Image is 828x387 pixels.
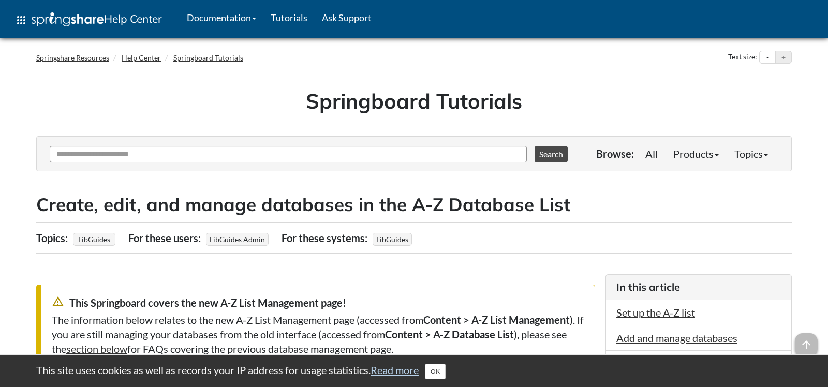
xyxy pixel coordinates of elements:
div: Topics: [36,228,70,248]
div: For these users: [128,228,203,248]
span: LibGuides [373,233,412,246]
button: Close [425,364,446,379]
div: This site uses cookies as well as records your IP address for usage statistics. [26,363,802,379]
a: LibGuides [77,232,112,247]
a: Set up the A-Z list [616,306,695,319]
a: All [638,143,666,164]
button: Increase text size [776,51,791,64]
button: Decrease text size [760,51,775,64]
div: Text size: [726,51,759,64]
a: Help Center [122,53,161,62]
span: LibGuides Admin [206,233,269,246]
h1: Springboard Tutorials [44,86,784,115]
strong: Content > A-Z List Management [423,314,570,326]
a: Springboard Tutorials [173,53,243,62]
div: This Springboard covers the new A-Z List Management page! [52,295,584,310]
img: Springshare [32,12,104,26]
span: Help Center [104,12,162,25]
div: The information below relates to the new A-Z List Management page (accessed from ). If you are st... [52,312,584,356]
a: Springshare Resources [36,53,109,62]
a: Tutorials [263,5,315,31]
a: Add and manage databases [616,332,737,344]
button: Search [535,146,568,162]
a: Ask Support [315,5,379,31]
span: apps [15,14,27,26]
a: section below [66,343,127,355]
a: Read more [371,364,419,376]
h3: In this article [616,280,781,294]
a: Topics [727,143,776,164]
a: Products [666,143,727,164]
strong: Content > A-Z Database List [385,328,514,340]
a: apps Help Center [8,5,169,36]
a: arrow_upward [795,334,818,347]
div: For these systems: [282,228,370,248]
p: Browse: [596,146,634,161]
a: Documentation [180,5,263,31]
span: arrow_upward [795,333,818,356]
span: warning_amber [52,295,64,308]
h2: Create, edit, and manage databases in the A-Z Database List [36,192,792,217]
